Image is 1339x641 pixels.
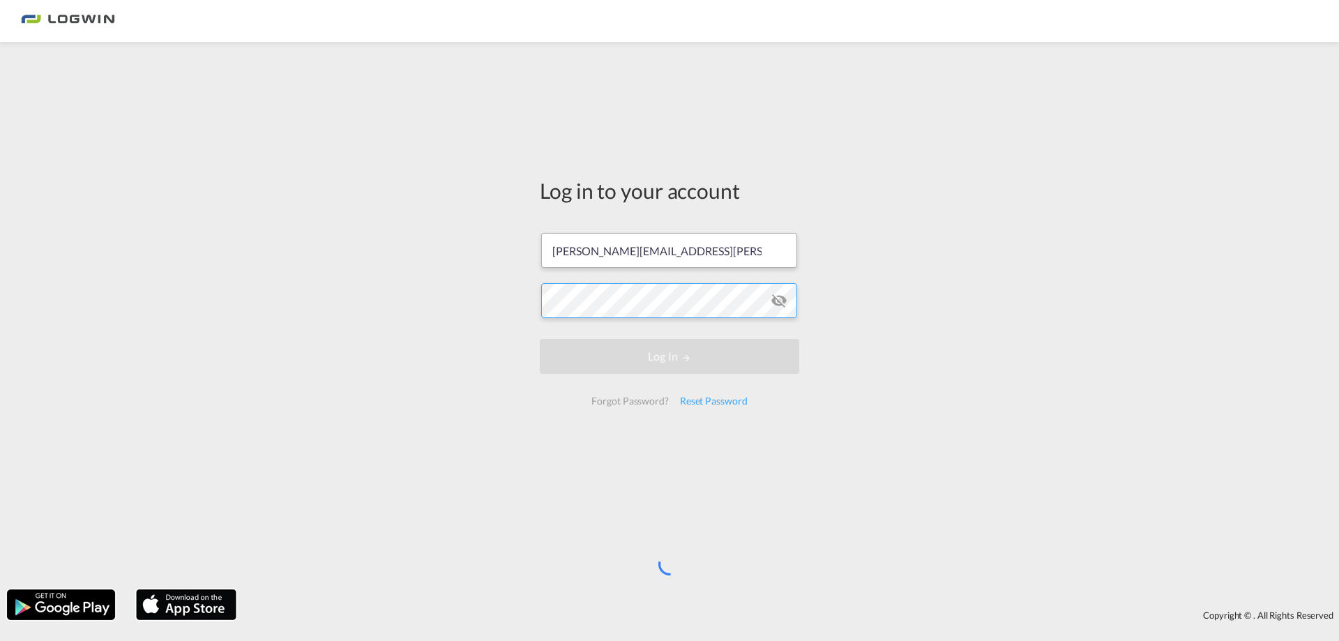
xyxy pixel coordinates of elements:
[771,292,787,309] md-icon: icon-eye-off
[135,588,238,621] img: apple.png
[541,233,797,268] input: Enter email/phone number
[540,339,799,374] button: LOGIN
[21,6,115,37] img: bc73a0e0d8c111efacd525e4c8ad7d32.png
[586,389,674,414] div: Forgot Password?
[6,588,116,621] img: google.png
[243,603,1339,627] div: Copyright © . All Rights Reserved
[674,389,753,414] div: Reset Password
[540,176,799,205] div: Log in to your account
